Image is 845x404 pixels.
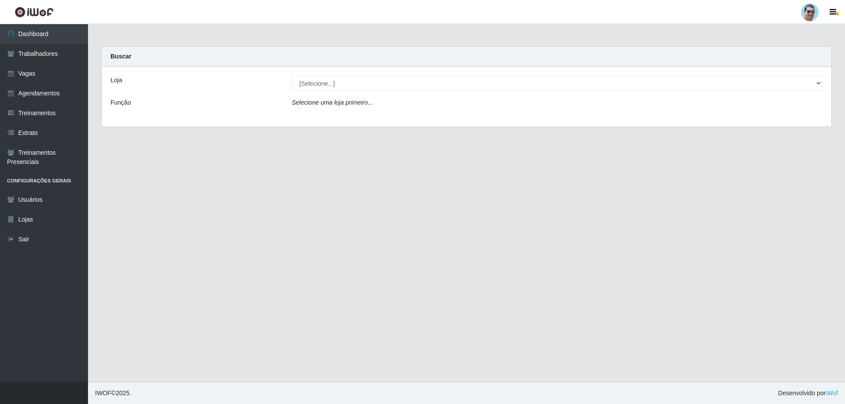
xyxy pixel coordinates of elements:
[826,389,838,397] a: iWof
[110,98,131,107] label: Função
[95,389,131,398] span: © 2025 .
[15,7,54,18] img: CoreUI Logo
[292,99,373,106] i: Selecione uma loja primeiro...
[778,389,838,398] span: Desenvolvido por
[95,389,111,397] span: IWOF
[110,76,122,85] label: Loja
[110,53,131,60] strong: Buscar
